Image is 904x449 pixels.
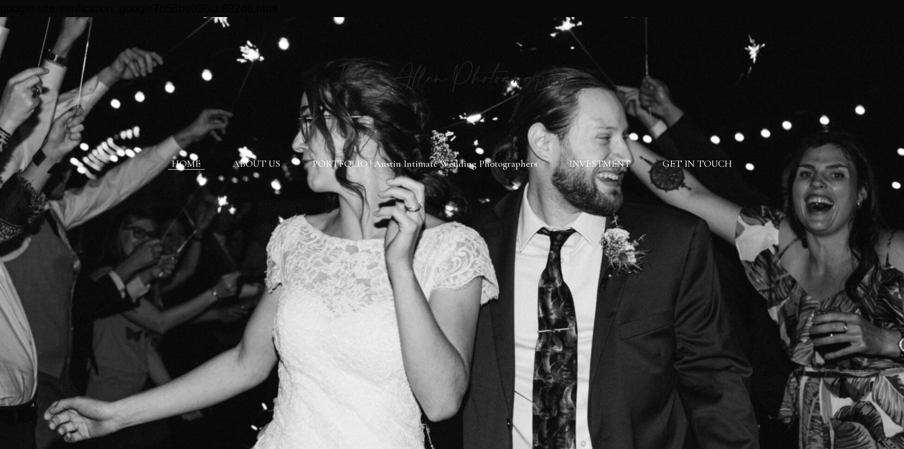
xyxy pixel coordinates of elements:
[311,28,593,116] img: Rae Allen Photography
[662,158,732,170] a: GET IN TOUCH
[569,158,631,170] a: INVESTMENT
[233,158,280,170] a: ABOUT US
[312,158,537,170] a: PORTFOLIO | Austin Intimate Wedding Photographers
[172,158,201,170] a: HOME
